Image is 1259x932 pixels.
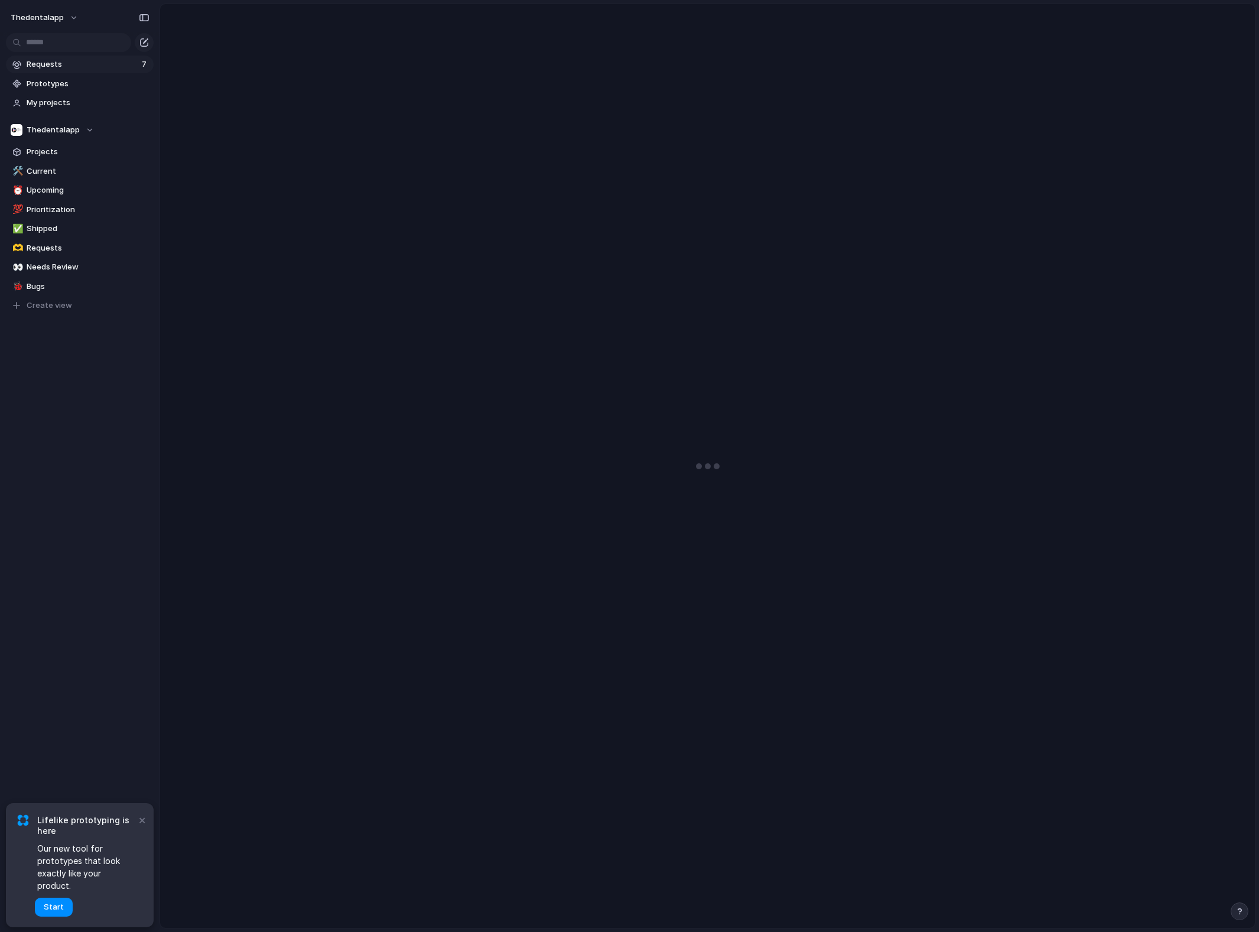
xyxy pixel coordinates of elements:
span: Needs Review [27,261,149,273]
span: 7 [142,59,149,70]
div: 👀 [12,261,21,274]
div: 🫶 [12,241,21,255]
a: 🫶Requests [6,239,154,257]
button: 💯 [11,204,22,216]
div: 🛠️ [12,164,21,178]
div: 💯 [12,203,21,216]
button: Dismiss [135,813,149,827]
button: thedentalapp [5,8,84,27]
a: 👀Needs Review [6,258,154,276]
span: Upcoming [27,184,149,196]
span: My projects [27,97,149,109]
button: 🛠️ [11,165,22,177]
span: Thedentalapp [27,124,80,136]
a: ⏰Upcoming [6,181,154,199]
a: 💯Prioritization [6,201,154,219]
button: 👀 [11,261,22,273]
span: Start [44,901,64,913]
button: 🫶 [11,242,22,254]
div: ✅ [12,222,21,236]
span: Shipped [27,223,149,235]
span: Current [27,165,149,177]
a: Requests7 [6,56,154,73]
span: Prioritization [27,204,149,216]
span: Requests [27,59,138,70]
button: Create view [6,297,154,314]
span: Prototypes [27,78,149,90]
span: Lifelike prototyping is here [37,815,136,836]
button: ✅ [11,223,22,235]
button: Thedentalapp [6,121,154,139]
a: Prototypes [6,75,154,93]
span: thedentalapp [11,12,64,24]
button: Start [35,898,73,917]
button: ⏰ [11,184,22,196]
span: Create view [27,300,72,311]
a: 🐞Bugs [6,278,154,295]
a: Projects [6,143,154,161]
a: My projects [6,94,154,112]
span: Projects [27,146,149,158]
div: 🐞 [12,280,21,293]
a: 🛠️Current [6,163,154,180]
span: Requests [27,242,149,254]
span: Our new tool for prototypes that look exactly like your product. [37,842,136,892]
a: ✅Shipped [6,220,154,238]
button: 🐞 [11,281,22,293]
div: ⏰ [12,184,21,197]
span: Bugs [27,281,149,293]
